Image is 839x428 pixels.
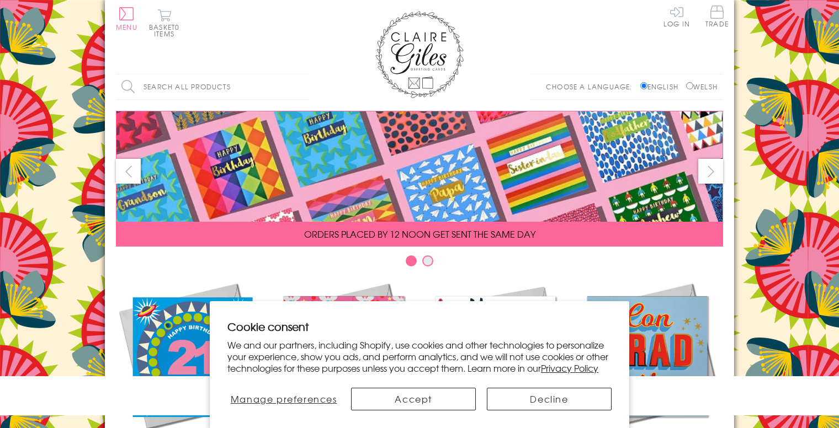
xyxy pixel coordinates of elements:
span: Trade [705,6,729,27]
label: English [640,82,684,92]
button: Menu [116,7,137,30]
h2: Cookie consent [227,319,612,334]
span: Manage preferences [231,392,337,405]
input: English [640,82,647,89]
p: We and our partners, including Shopify, use cookies and other technologies to personalize your ex... [227,339,612,373]
a: Trade [705,6,729,29]
a: Log In [663,6,690,27]
button: next [698,159,723,184]
input: Search [298,74,309,99]
button: Accept [351,388,476,410]
button: Carousel Page 1 (Current Slide) [406,255,417,266]
button: Decline [487,388,612,410]
label: Welsh [686,82,718,92]
button: Manage preferences [227,388,340,410]
p: Choose a language: [546,82,638,92]
button: prev [116,159,141,184]
button: Carousel Page 2 [422,255,433,266]
button: Basket0 items [149,9,179,37]
span: Menu [116,22,137,32]
a: Privacy Policy [541,361,598,374]
input: Welsh [686,82,693,89]
div: Carousel Pagination [116,255,723,272]
input: Search all products [116,74,309,99]
img: Claire Giles Greetings Cards [375,11,464,98]
span: 0 items [154,22,179,39]
span: ORDERS PLACED BY 12 NOON GET SENT THE SAME DAY [304,227,535,240]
